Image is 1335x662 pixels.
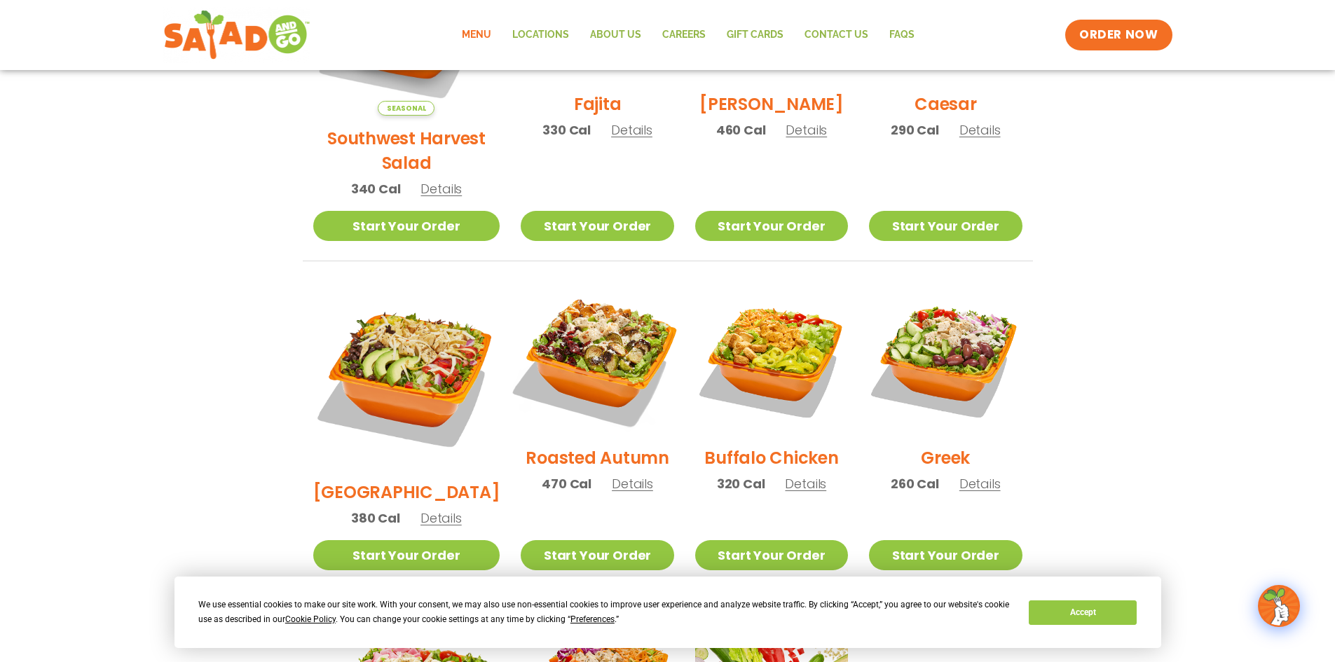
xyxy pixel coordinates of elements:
[420,180,462,198] span: Details
[611,121,652,139] span: Details
[704,446,838,470] h2: Buffalo Chicken
[507,269,687,448] img: Product photo for Roasted Autumn Salad
[879,19,925,51] a: FAQs
[921,446,970,470] h2: Greek
[652,19,716,51] a: Careers
[580,19,652,51] a: About Us
[542,474,591,493] span: 470 Cal
[695,540,848,570] a: Start Your Order
[420,509,462,527] span: Details
[786,121,827,139] span: Details
[1029,600,1137,625] button: Accept
[612,475,653,492] span: Details
[695,282,848,435] img: Product photo for Buffalo Chicken Salad
[378,101,434,116] span: Seasonal
[959,121,1001,139] span: Details
[351,179,401,198] span: 340 Cal
[313,540,500,570] a: Start Your Order
[1079,27,1158,43] span: ORDER NOW
[1259,586,1299,626] img: wpChatIcon
[574,92,622,116] h2: Fajita
[521,211,673,241] a: Start Your Order
[351,509,400,527] span: 380 Cal
[869,211,1022,241] a: Start Your Order
[285,614,336,624] span: Cookie Policy
[542,120,591,139] span: 330 Cal
[959,475,1001,492] span: Details
[891,120,939,139] span: 290 Cal
[521,540,673,570] a: Start Your Order
[695,211,848,241] a: Start Your Order
[891,474,939,493] span: 260 Cal
[526,446,669,470] h2: Roasted Autumn
[699,92,844,116] h2: [PERSON_NAME]
[451,19,502,51] a: Menu
[313,211,500,241] a: Start Your Order
[716,19,794,51] a: GIFT CARDS
[570,614,615,624] span: Preferences
[716,120,766,139] span: 460 Cal
[1065,20,1172,50] a: ORDER NOW
[313,126,500,175] h2: Southwest Harvest Salad
[717,474,765,493] span: 320 Cal
[313,282,500,469] img: Product photo for BBQ Ranch Salad
[502,19,580,51] a: Locations
[869,540,1022,570] a: Start Your Order
[174,577,1161,648] div: Cookie Consent Prompt
[915,92,977,116] h2: Caesar
[163,7,311,63] img: new-SAG-logo-768×292
[451,19,925,51] nav: Menu
[785,475,826,492] span: Details
[794,19,879,51] a: Contact Us
[313,480,500,504] h2: [GEOGRAPHIC_DATA]
[198,598,1012,627] div: We use essential cookies to make our site work. With your consent, we may also use non-essential ...
[869,282,1022,435] img: Product photo for Greek Salad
